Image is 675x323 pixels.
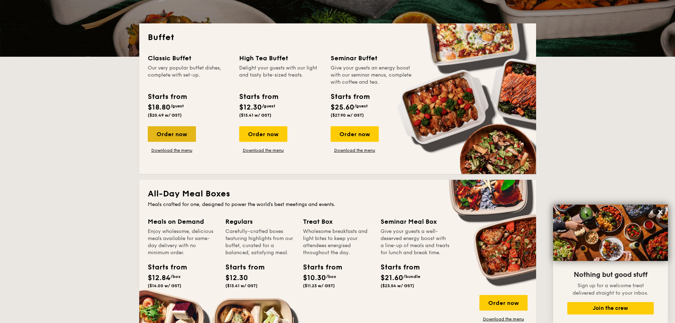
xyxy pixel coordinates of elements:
span: ($23.54 w/ GST) [381,283,414,288]
span: ($13.41 w/ GST) [239,113,271,118]
div: Starts from [225,262,257,273]
div: Give your guests an energy boost with our seminar menus, complete with coffee and tea. [331,65,414,86]
div: Starts from [148,91,186,102]
div: Delight your guests with our light and tasty bite-sized treats. [239,65,322,86]
div: Give your guests a well-deserved energy boost with a line-up of meals and treats for lunch and br... [381,228,450,256]
div: Starts from [239,91,278,102]
a: Download the menu [148,147,196,153]
span: Nothing but good stuff [574,271,647,279]
span: /box [326,274,336,279]
button: Join the crew [567,302,654,314]
div: Starts from [331,91,369,102]
span: ($14.00 w/ GST) [148,283,181,288]
div: Enjoy wholesome, delicious meals available for same-day delivery with no minimum order. [148,228,217,256]
h2: All-Day Meal Boxes [148,188,528,200]
span: $12.30 [225,274,248,282]
span: $12.84 [148,274,170,282]
span: ($13.41 w/ GST) [225,283,258,288]
span: $18.80 [148,103,170,112]
div: Treat Box [303,217,372,227]
div: Wholesome breakfasts and light bites to keep your attendees energised throughout the day. [303,228,372,256]
span: ($20.49 w/ GST) [148,113,182,118]
span: Sign up for a welcome treat delivered straight to your inbox. [573,283,648,296]
button: Close [655,206,666,218]
div: Carefully-crafted boxes featuring highlights from our buffet, curated for a balanced, satisfying ... [225,228,294,256]
span: $21.60 [381,274,403,282]
div: High Tea Buffet [239,53,322,63]
a: Download the menu [331,147,379,153]
div: Order now [148,126,196,142]
div: Starts from [381,262,412,273]
a: Download the menu [239,147,287,153]
div: Starts from [148,262,180,273]
span: /guest [262,104,275,108]
img: DSC07876-Edit02-Large.jpeg [553,205,668,261]
div: Regulars [225,217,294,227]
span: $25.60 [331,103,354,112]
div: Meals crafted for one, designed to power the world's best meetings and events. [148,201,528,208]
span: /bundle [403,274,420,279]
div: Order now [479,295,528,311]
span: $12.30 [239,103,262,112]
span: /guest [354,104,368,108]
span: /guest [170,104,184,108]
div: Meals on Demand [148,217,217,227]
div: Seminar Meal Box [381,217,450,227]
div: Classic Buffet [148,53,231,63]
a: Download the menu [479,316,528,322]
span: ($27.90 w/ GST) [331,113,364,118]
span: /box [170,274,181,279]
div: Starts from [303,262,335,273]
span: ($11.23 w/ GST) [303,283,335,288]
div: Order now [239,126,287,142]
h2: Buffet [148,32,528,43]
span: $10.30 [303,274,326,282]
div: Seminar Buffet [331,53,414,63]
div: Our very popular buffet dishes, complete with set-up. [148,65,231,86]
div: Order now [331,126,379,142]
